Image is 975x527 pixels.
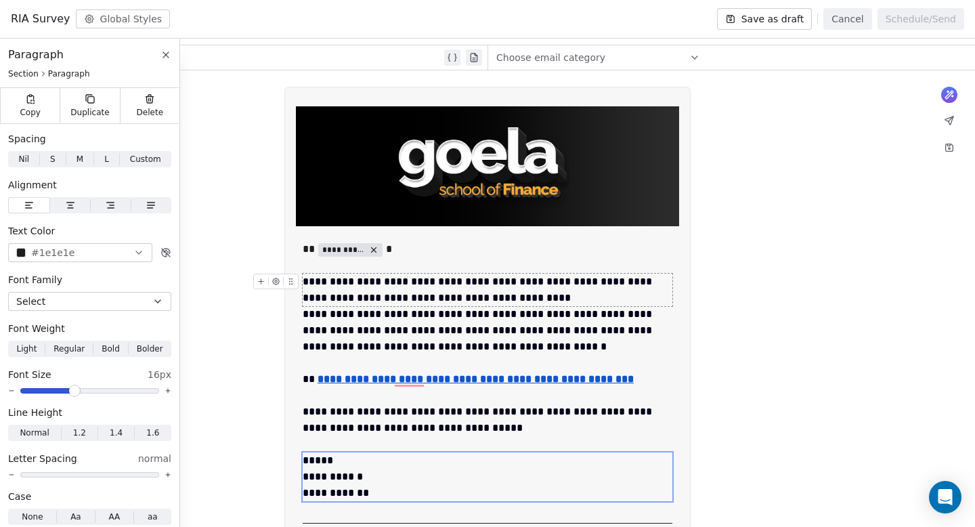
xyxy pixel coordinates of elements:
span: Text Color [8,224,55,238]
span: Case [8,490,31,503]
button: Save as draft [717,8,812,30]
span: #1e1e1e [31,246,74,260]
span: Bold [102,343,120,355]
span: Font Size [8,368,51,381]
span: Light [16,343,37,355]
span: Font Weight [8,322,65,335]
span: Normal [20,427,49,439]
span: Spacing [8,132,46,146]
span: Line Height [8,406,62,419]
span: 1.2 [73,427,86,439]
span: Delete [137,107,164,118]
button: Global Styles [76,9,171,28]
span: Custom [130,153,161,165]
span: Font Family [8,273,62,287]
span: Paragraph [48,68,90,79]
span: Copy [20,107,41,118]
span: Nil [18,153,29,165]
span: Letter Spacing [8,452,77,465]
span: Choose email category [496,51,605,64]
span: Select [16,295,45,308]
span: Section [8,68,39,79]
span: 1.4 [110,427,123,439]
span: RIA Survey [11,11,70,27]
button: Cancel [823,8,871,30]
span: None [22,511,43,523]
span: Bolder [137,343,163,355]
span: Regular [53,343,85,355]
button: Schedule/Send [877,8,964,30]
span: M [77,153,83,165]
span: 16px [148,368,171,381]
div: Open Intercom Messenger [929,481,961,513]
span: Alignment [8,178,57,192]
span: Paragraph [8,47,64,63]
button: #1e1e1e [8,243,152,262]
span: 1.6 [146,427,159,439]
span: AA [108,511,120,523]
span: aa [148,511,158,523]
span: Aa [70,511,81,523]
span: Duplicate [70,107,109,118]
span: S [50,153,56,165]
span: L [104,153,109,165]
span: normal [138,452,171,465]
